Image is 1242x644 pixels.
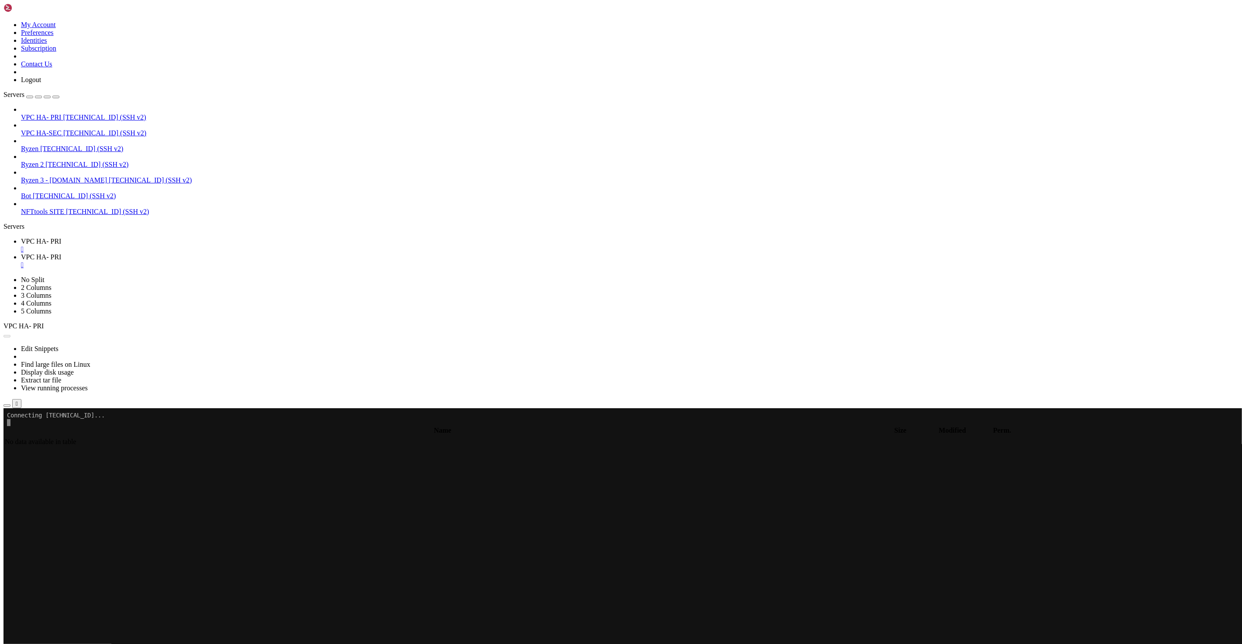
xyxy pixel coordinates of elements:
a: NFTtools SITE [TECHNICAL_ID] (SSH v2) [21,208,1239,216]
a: My Account [21,21,56,28]
li: Ryzen 2 [TECHNICAL_ID] (SSH v2) [21,153,1239,169]
span: [TECHNICAL_ID] (SSH v2) [63,114,146,121]
li: VPC HA-SEC [TECHNICAL_ID] (SSH v2) [21,121,1239,137]
a: 3 Columns [21,292,52,299]
a: Servers [3,91,59,98]
td: No data available in table [4,437,1003,446]
a:  [21,261,1239,269]
span: [TECHNICAL_ID] (SSH v2) [63,129,146,137]
img: Shellngn [3,3,54,12]
a: Ryzen [TECHNICAL_ID] (SSH v2) [21,145,1239,153]
span: VPC HA- PRI [21,253,61,261]
span: [TECHNICAL_ID] (SSH v2) [109,176,192,184]
div:  [16,400,18,407]
span: Ryzen 2 [21,161,44,168]
li: Ryzen 3 - [DOMAIN_NAME] [TECHNICAL_ID] (SSH v2) [21,169,1239,184]
div: Servers [3,223,1239,231]
th: Modified: activate to sort column ascending [920,426,985,435]
a: No Split [21,276,45,283]
a: Contact Us [21,60,52,68]
a: Ryzen 3 - [DOMAIN_NAME] [TECHNICAL_ID] (SSH v2) [21,176,1239,184]
a: VPC HA- PRI [TECHNICAL_ID] (SSH v2) [21,114,1239,121]
a: Display disk usage [21,368,74,376]
th: Name: activate to sort column descending [4,426,881,435]
a: 2 Columns [21,284,52,291]
a: Ryzen 2 [TECHNICAL_ID] (SSH v2) [21,161,1239,169]
li: VPC HA- PRI [TECHNICAL_ID] (SSH v2) [21,106,1239,121]
span: Ryzen [21,145,38,152]
a: Find large files on Linux [21,361,90,368]
span: Bot [21,192,31,200]
span: VPC HA-SEC [21,129,62,137]
span: [TECHNICAL_ID] (SSH v2) [33,192,116,200]
span: VPC HA- PRI [21,114,61,121]
a: VPC HA- PRI [21,253,1239,269]
button:  [12,399,21,408]
a: Identities [21,37,47,44]
a: Edit Snippets [21,345,59,352]
a: VPC HA- PRI [21,238,1239,253]
span: [TECHNICAL_ID] (SSH v2) [40,145,123,152]
span: VPC HA- PRI [3,322,44,330]
span: [TECHNICAL_ID] (SSH v2) [45,161,128,168]
span: Ryzen 3 - [DOMAIN_NAME] [21,176,107,184]
span: [TECHNICAL_ID] (SSH v2) [66,208,149,215]
a: 4 Columns [21,300,52,307]
span: NFTtools SITE [21,208,64,215]
a: 5 Columns [21,307,52,315]
x-row: Connecting [TECHNICAL_ID]... [3,3,1128,11]
a: Bot [TECHNICAL_ID] (SSH v2) [21,192,1239,200]
div: (0, 1) [3,11,7,18]
a: Extract tar file [21,376,61,384]
a: Preferences [21,29,54,36]
a: VPC HA-SEC [TECHNICAL_ID] (SSH v2) [21,129,1239,137]
span: Servers [3,91,24,98]
th: Perm.: activate to sort column ascending [986,426,1018,435]
li: Ryzen [TECHNICAL_ID] (SSH v2) [21,137,1239,153]
li: Bot [TECHNICAL_ID] (SSH v2) [21,184,1239,200]
a: Subscription [21,45,56,52]
a: View running processes [21,384,88,392]
li: NFTtools SITE [TECHNICAL_ID] (SSH v2) [21,200,1239,216]
th: Size: activate to sort column ascending [882,426,919,435]
span: VPC HA- PRI [21,238,61,245]
a: Logout [21,76,41,83]
a:  [21,245,1239,253]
